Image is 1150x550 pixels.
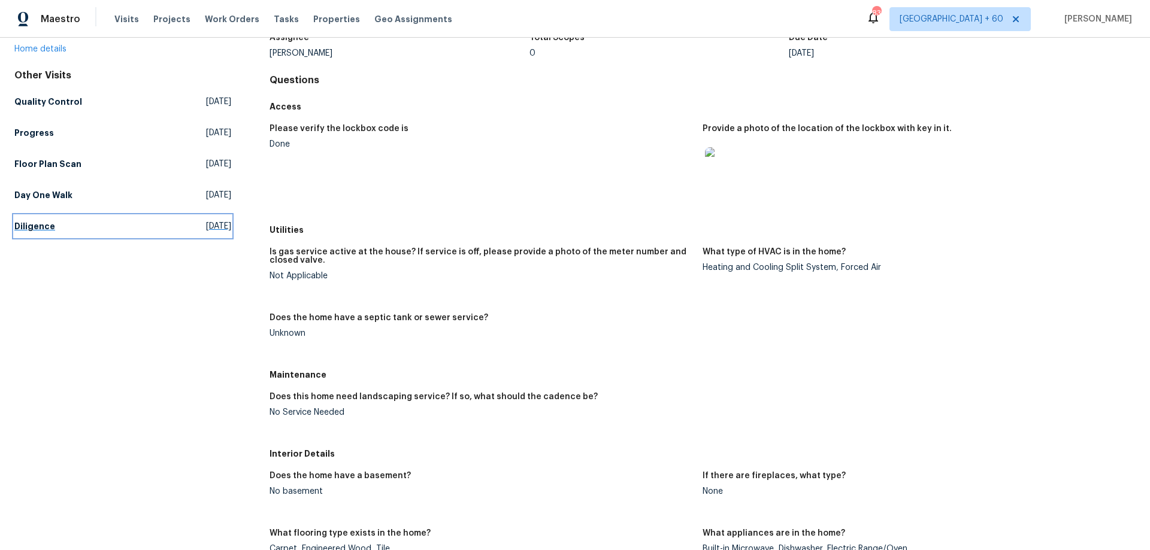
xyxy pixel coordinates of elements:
h5: What flooring type exists in the home? [270,529,431,537]
a: Quality Control[DATE] [14,91,231,113]
h5: If there are fireplaces, what type? [703,472,846,480]
span: Geo Assignments [374,13,452,25]
span: [DATE] [206,158,231,170]
h5: Does the home have a basement? [270,472,411,480]
a: Home details [14,45,66,53]
a: Floor Plan Scan[DATE] [14,153,231,175]
span: [PERSON_NAME] [1060,13,1132,25]
div: [DATE] [789,49,1049,57]
h4: Questions [270,74,1136,86]
div: No Service Needed [270,408,693,417]
a: Progress[DATE] [14,122,231,144]
span: [DATE] [206,189,231,201]
div: No basement [270,487,693,496]
h5: Maintenance [270,369,1136,381]
span: Work Orders [205,13,259,25]
div: Unknown [270,329,693,338]
span: Visits [114,13,139,25]
h5: Day One Walk [14,189,72,201]
span: Maestro [41,13,80,25]
span: Properties [313,13,360,25]
div: Heating and Cooling Split System, Forced Air [703,263,1126,272]
h5: Provide a photo of the location of the lockbox with key in it. [703,124,952,133]
h5: Total Scopes [529,34,585,42]
a: Diligence[DATE] [14,215,231,237]
div: 0 [529,49,789,57]
h5: Diligence [14,220,55,232]
span: [GEOGRAPHIC_DATA] + 60 [900,13,1003,25]
h5: Quality Control [14,96,82,108]
h5: Please verify the lockbox code is [270,124,408,133]
h5: Assignee [270,34,309,42]
h5: Is gas service active at the house? If service is off, please provide a photo of the meter number... [270,248,693,265]
h5: Does the home have a septic tank or sewer service? [270,314,488,322]
div: 832 [872,7,880,19]
span: [DATE] [206,127,231,139]
h5: Floor Plan Scan [14,158,81,170]
div: Other Visits [14,69,231,81]
h5: Does this home need landscaping service? If so, what should the cadence be? [270,393,598,401]
span: Tasks [274,15,299,23]
h5: Due Date [789,34,828,42]
h5: Interior Details [270,448,1136,460]
span: [DATE] [206,220,231,232]
h5: Utilities [270,224,1136,236]
h5: Progress [14,127,54,139]
span: [DATE] [206,96,231,108]
div: Not Applicable [270,272,693,280]
div: [PERSON_NAME] [270,49,529,57]
a: Day One Walk[DATE] [14,184,231,206]
h5: What type of HVAC is in the home? [703,248,846,256]
div: None [703,487,1126,496]
span: Projects [153,13,190,25]
h5: What appliances are in the home? [703,529,845,537]
h5: Access [270,101,1136,113]
div: Done [270,140,693,148]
